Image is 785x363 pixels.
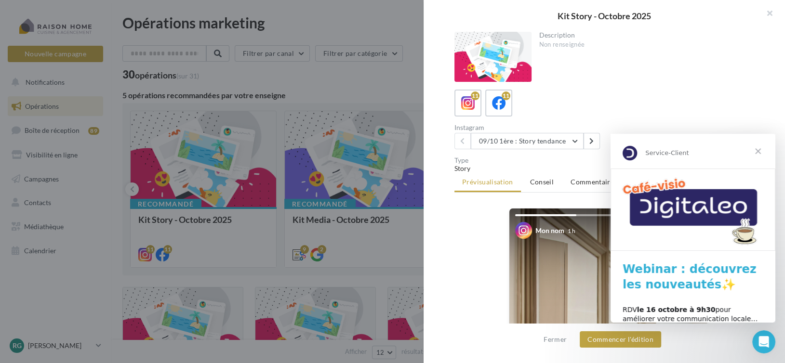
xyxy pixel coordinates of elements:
button: Commencer l'édition [580,331,661,348]
iframe: Intercom live chat message [611,134,775,323]
div: 11 [471,91,479,100]
button: Fermer [540,334,571,345]
div: RDV pour améliorer votre communication locale… et attirer plus de clients ! [12,171,153,200]
div: Instagram [454,124,604,131]
b: le 16 octobre à 9h30 [27,172,105,180]
button: 09/10 1ère : Story tendance [471,133,584,149]
div: Description [539,32,755,39]
div: 1 h [568,227,575,235]
div: Kit Story - Octobre 2025 [439,12,770,20]
div: Story [454,164,762,173]
span: Conseil [530,178,554,186]
span: Commentaires [571,177,617,187]
div: 11 [502,91,510,100]
div: Type [454,157,762,164]
div: Non renseignée [539,40,755,49]
div: Mon nom [535,226,564,235]
iframe: Intercom live chat [752,330,775,353]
